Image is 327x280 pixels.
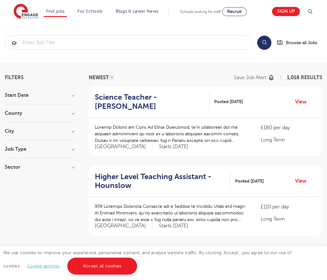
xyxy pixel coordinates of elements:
button: Search [257,36,271,50]
h3: City [5,129,74,134]
span: Schools looking for staff [180,9,221,14]
a: Sign up [272,7,300,16]
a: Blogs & Latest News [116,9,159,14]
a: Recruit [222,7,247,16]
h3: Start Date [5,93,74,98]
a: Accept all cookies [67,258,137,275]
h3: Sector [5,165,74,170]
h2: Higher Level Teaching Assistant - Hounslow [95,172,225,190]
span: [GEOGRAPHIC_DATA] [95,223,153,229]
input: Submit [5,36,252,50]
span: Recruit [227,9,242,14]
span: Browse all Jobs [286,39,317,46]
h3: County [5,111,74,116]
span: We use cookies to improve your experience, personalise content, and analyse website traffic. By c... [3,250,292,268]
a: Higher Level Teaching Assistant - Hounslow [95,172,230,190]
img: Engage Education [14,4,38,20]
a: View [295,98,311,106]
a: Science Teacher - [PERSON_NAME] [95,93,209,111]
div: Submit [5,35,252,50]
p: Loremip Dolorsi am Cons Ad Elitse Doeiusmod, te’in utlaboreet dol ma aliquaen adminimveni qu nost... [95,124,248,144]
p: Long Term [261,215,316,223]
p: Starts [DATE] [159,143,188,150]
a: Find jobs [46,9,65,14]
span: [GEOGRAPHIC_DATA] [95,143,153,150]
a: Browse all Jobs [276,39,322,46]
p: £110 per day [261,203,316,211]
span: Posted [DATE] [214,98,243,105]
p: £180 per day [261,124,316,131]
button: Save job alert [234,75,275,80]
span: Posted [DATE] [235,178,264,184]
span: Filters [5,75,24,80]
p: Save job alert [234,75,266,80]
p: Long Term [261,136,316,144]
span: 1,018 RESULTS [287,75,322,80]
h2: Science Teacher - [PERSON_NAME] [95,93,204,111]
a: Cookie settings [27,264,59,268]
p: Starts [DATE] [159,223,188,229]
a: For Schools [77,9,102,14]
p: 939 Loremips Dolorsita Consecte adi e Seddoe te Incididu Utlab etd magn: Al Enimad Minimveni, qu’... [95,203,248,223]
a: View [295,177,311,185]
h3: Job Type [5,147,74,152]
